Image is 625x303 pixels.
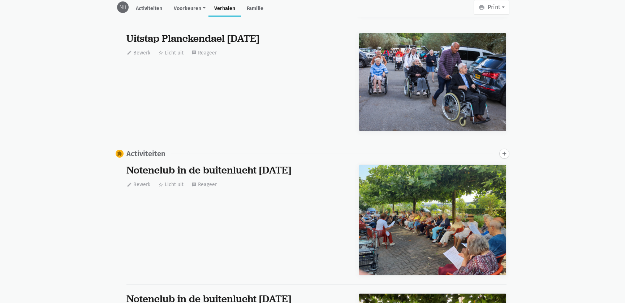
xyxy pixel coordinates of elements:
button: Licht uit [158,47,184,58]
div: Uitstap Planckendael [DATE] [126,33,341,44]
button: Reageer [191,47,217,58]
i: message [191,182,197,187]
i: print [478,4,485,10]
div: Notenclub in de buitenlucht [DATE] [126,164,341,176]
i: message [191,50,197,55]
button: Bewerk [126,47,151,58]
a: Familie [241,1,269,17]
i: extension [117,151,122,156]
button: Licht uit [158,179,184,190]
a: Activiteiten [130,1,168,17]
i: star_border [158,50,163,55]
i: add [501,150,508,157]
a: Voorkeuren [168,1,208,17]
a: Verhalen [208,1,241,17]
i: edit [127,182,132,187]
i: star_border [158,182,163,187]
i: edit [127,50,132,55]
span: MH [120,4,126,11]
button: Reageer [191,179,217,190]
div: Activiteiten [126,150,165,158]
button: Bewerk [126,179,151,190]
